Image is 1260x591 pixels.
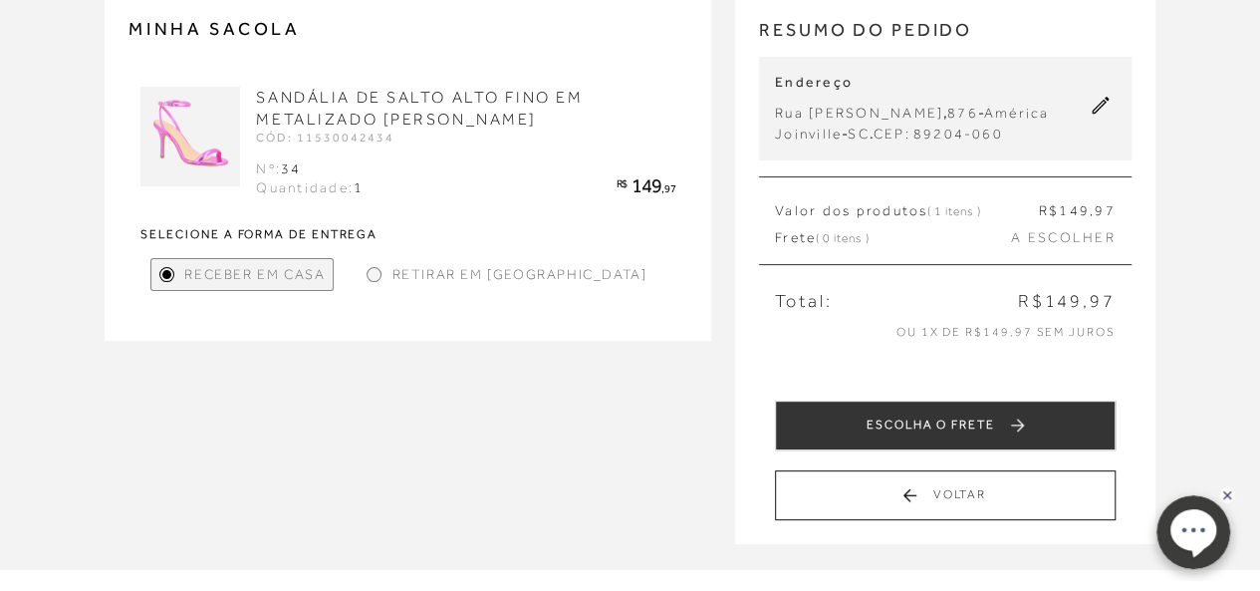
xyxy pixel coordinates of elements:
[354,179,364,195] span: 1
[927,204,981,218] span: ( 1 itens )
[775,228,870,248] span: Frete
[775,126,842,142] span: Joinville
[759,17,1132,58] h2: RESUMO DO PEDIDO
[1018,289,1116,314] span: R$149,97
[816,231,870,245] span: ( 0 itens )
[391,264,646,285] span: Retirar em [GEOGRAPHIC_DATA]
[913,126,1003,142] span: 89204-060
[281,160,301,176] span: 34
[874,126,910,142] span: CEP:
[256,159,364,179] div: Nº:
[947,105,978,121] span: 876
[775,73,1050,93] p: Endereço
[775,470,1116,520] button: Voltar
[896,325,1116,339] span: ou 1x de R$149,97 sem juros
[775,105,943,121] span: Rua [PERSON_NAME]
[1090,202,1116,218] span: ,97
[256,178,364,198] div: Quantidade:
[775,124,1050,145] div: - .
[775,289,832,314] span: Total:
[661,182,675,194] span: ,97
[140,87,240,186] img: SANDÁLIA DE SALTO ALTO FINO EM METALIZADO ROSA PINK
[1039,202,1059,218] span: R$
[984,105,1050,121] span: América
[631,174,662,196] span: 149
[848,126,869,142] span: SC
[256,89,583,129] a: SANDÁLIA DE SALTO ALTO FINO EM METALIZADO [PERSON_NAME]
[1059,202,1090,218] span: 149
[775,103,1050,124] div: , -
[1011,228,1115,248] span: A ESCOLHER
[775,401,1116,450] button: ESCOLHA O FRETE
[256,131,394,145] span: CÓD: 11530042434
[616,177,627,189] span: R$
[140,228,675,240] strong: Selecione a forma de entrega
[775,201,981,221] span: Valor dos produtos
[184,264,325,285] span: Receber em Casa
[128,17,687,41] h2: MINHA SACOLA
